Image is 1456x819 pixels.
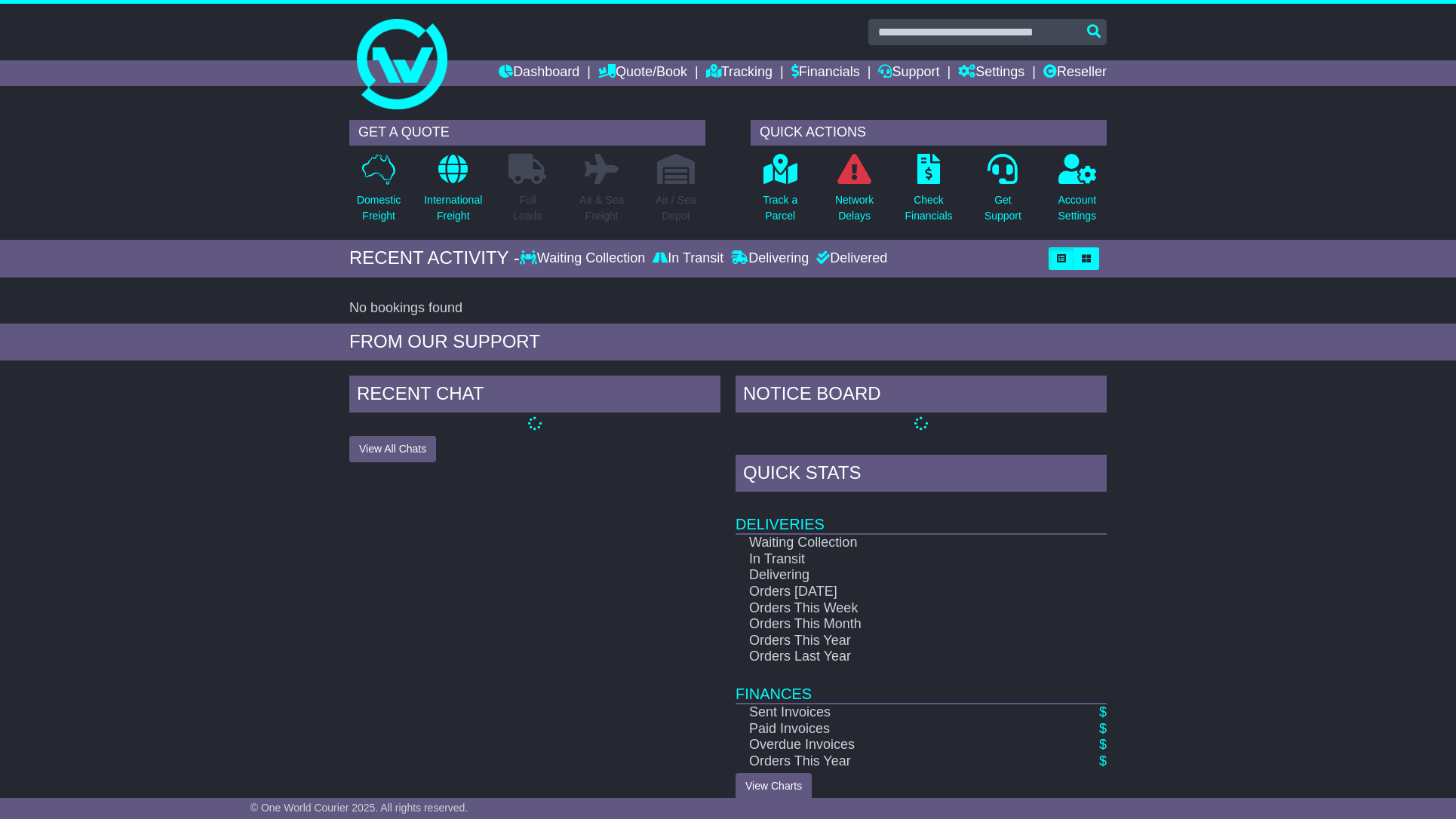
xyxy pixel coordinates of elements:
[736,455,1107,495] div: Quick Stats
[736,753,1053,770] td: Orders This Year
[736,551,1053,568] td: In Transit
[763,192,797,224] p: Track a Parcel
[1099,753,1107,768] a: $
[736,649,1053,665] td: Orders Last Year
[762,153,798,232] a: Track aParcel
[905,192,953,224] p: Check Financials
[958,60,1024,86] a: Settings
[598,60,687,86] a: Quote/Book
[736,584,1053,600] td: Orders [DATE]
[984,192,1021,224] p: Get Support
[736,721,1053,738] td: Paid Invoices
[812,250,887,267] div: Delivered
[984,153,1022,232] a: GetSupport
[834,153,874,232] a: NetworkDelays
[751,120,1107,146] div: QUICK ACTIONS
[791,60,860,86] a: Financials
[357,192,401,224] p: Domestic Freight
[349,247,520,269] div: RECENT ACTIVITY -
[736,495,1107,534] td: Deliveries
[736,633,1053,649] td: Orders This Year
[736,534,1053,551] td: Waiting Collection
[656,192,696,224] p: Air / Sea Depot
[579,192,624,224] p: Air & Sea Freight
[424,192,482,224] p: International Freight
[736,773,812,799] a: View Charts
[349,376,720,416] div: RECENT CHAT
[736,665,1107,704] td: Finances
[349,436,436,462] button: View All Chats
[736,704,1053,721] td: Sent Invoices
[508,192,546,224] p: Full Loads
[835,192,874,224] p: Network Delays
[349,300,1107,317] div: No bookings found
[250,802,468,814] span: © One World Courier 2025. All rights reserved.
[499,60,579,86] a: Dashboard
[1099,721,1107,736] a: $
[520,250,649,267] div: Waiting Collection
[356,153,401,232] a: DomesticFreight
[1099,737,1107,752] a: $
[736,600,1053,617] td: Orders This Week
[423,153,483,232] a: InternationalFreight
[878,60,939,86] a: Support
[349,331,1107,353] div: FROM OUR SUPPORT
[349,120,705,146] div: GET A QUOTE
[905,153,954,232] a: CheckFinancials
[736,737,1053,753] td: Overdue Invoices
[1043,60,1107,86] a: Reseller
[736,616,1053,633] td: Orders This Month
[649,250,727,267] div: In Transit
[1058,192,1097,224] p: Account Settings
[736,567,1053,584] td: Delivering
[1099,704,1107,719] a: $
[727,250,812,267] div: Delivering
[736,376,1107,416] div: NOTICE BOARD
[1058,153,1098,232] a: AccountSettings
[706,60,773,86] a: Tracking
